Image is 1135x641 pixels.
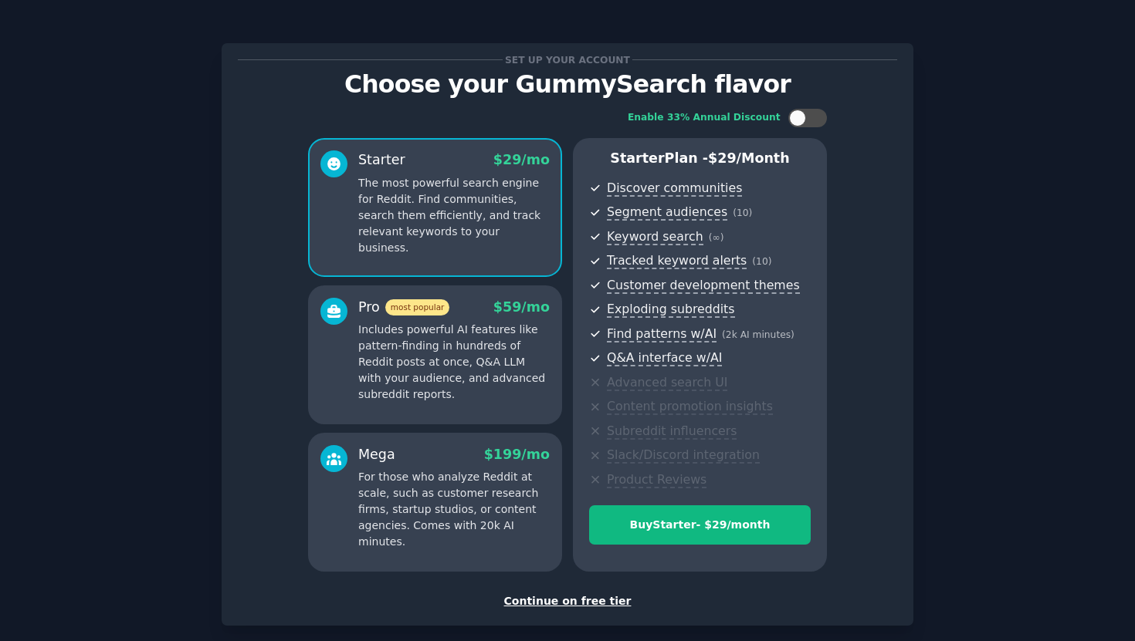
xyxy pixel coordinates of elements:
span: ( 2k AI minutes ) [722,329,794,340]
p: The most powerful search engine for Reddit. Find communities, search them efficiently, and track ... [358,175,550,256]
span: $ 199 /mo [484,447,550,462]
span: ( 10 ) [733,207,752,218]
span: Keyword search [607,229,703,245]
span: Advanced search UI [607,375,727,391]
div: Continue on free tier [238,593,897,609]
span: Customer development themes [607,278,800,294]
p: For those who analyze Reddit at scale, such as customer research firms, startup studios, or conte... [358,469,550,550]
div: Mega [358,445,395,464]
span: $ 29 /month [708,150,790,166]
span: ( ∞ ) [709,232,724,243]
div: Enable 33% Annual Discount [628,111,781,125]
p: Starter Plan - [589,149,811,168]
span: Discover communities [607,180,742,197]
p: Includes powerful AI features like pattern-finding in hundreds of Reddit posts at once, Q&A LLM w... [358,322,550,403]
span: Slack/Discord integration [607,447,760,464]
div: Starter [358,150,405,170]
span: Exploding subreddits [607,302,734,318]
span: Q&A interface w/AI [607,350,722,366]
span: Tracked keyword alerts [607,253,747,269]
span: most popular [385,299,450,315]
p: Choose your GummySearch flavor [238,71,897,98]
span: Segment audiences [607,204,727,221]
button: BuyStarter- $29/month [589,505,811,545]
span: Content promotion insights [607,399,773,415]
span: Set up your account [503,52,633,68]
span: Find patterns w/AI [607,326,717,342]
span: Product Reviews [607,472,706,488]
div: Pro [358,298,449,317]
span: Subreddit influencers [607,423,737,440]
span: $ 29 /mo [493,152,550,167]
div: Buy Starter - $ 29 /month [590,517,810,533]
span: ( 10 ) [752,256,771,267]
span: $ 59 /mo [493,299,550,315]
